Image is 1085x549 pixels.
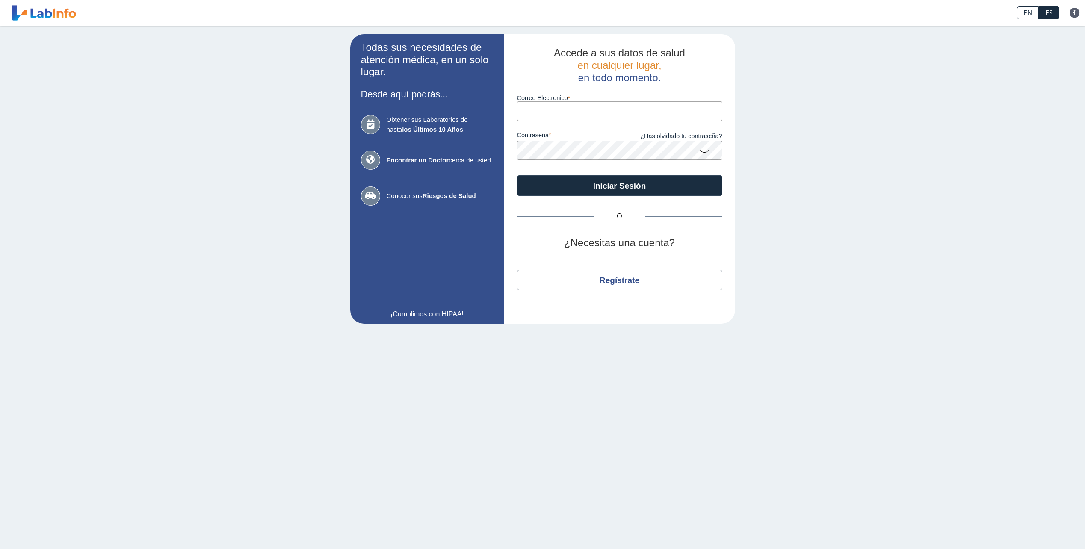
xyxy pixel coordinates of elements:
[594,211,645,221] span: O
[1039,6,1059,19] a: ES
[402,126,463,133] b: los Últimos 10 Años
[387,156,494,165] span: cerca de usted
[387,156,449,164] b: Encontrar un Doctor
[517,270,722,290] button: Regístrate
[517,94,722,101] label: Correo Electronico
[423,192,476,199] b: Riesgos de Salud
[554,47,685,59] span: Accede a sus datos de salud
[361,41,494,78] h2: Todas sus necesidades de atención médica, en un solo lugar.
[517,132,620,141] label: contraseña
[517,237,722,249] h2: ¿Necesitas una cuenta?
[387,191,494,201] span: Conocer sus
[387,115,494,134] span: Obtener sus Laboratorios de hasta
[1017,6,1039,19] a: EN
[578,72,661,83] span: en todo momento.
[517,175,722,196] button: Iniciar Sesión
[361,309,494,319] a: ¡Cumplimos con HIPAA!
[577,59,661,71] span: en cualquier lugar,
[361,89,494,100] h3: Desde aquí podrás...
[620,132,722,141] a: ¿Has olvidado tu contraseña?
